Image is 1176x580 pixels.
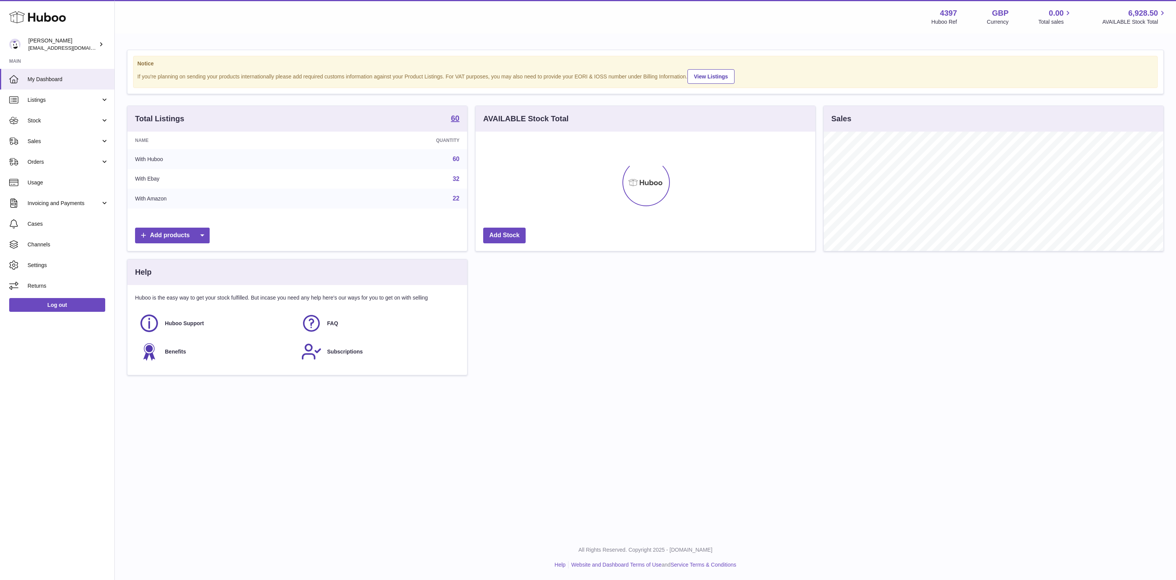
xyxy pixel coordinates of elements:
[313,132,467,149] th: Quantity
[1049,8,1064,18] span: 0.00
[139,313,293,334] a: Huboo Support
[165,348,186,355] span: Benefits
[483,114,568,124] h3: AVAILABLE Stock Total
[28,200,101,207] span: Invoicing and Payments
[992,8,1008,18] strong: GBP
[127,189,313,209] td: With Amazon
[1102,18,1167,26] span: AVAILABLE Stock Total
[1038,8,1072,26] a: 0.00 Total sales
[137,68,1153,84] div: If you're planning on sending your products internationally please add required customs informati...
[127,132,313,149] th: Name
[28,117,101,124] span: Stock
[28,220,109,228] span: Cases
[165,320,204,327] span: Huboo Support
[28,282,109,290] span: Returns
[453,156,459,162] a: 60
[940,8,957,18] strong: 4397
[28,96,101,104] span: Listings
[127,149,313,169] td: With Huboo
[1128,8,1158,18] span: 6,928.50
[28,262,109,269] span: Settings
[831,114,851,124] h3: Sales
[687,69,735,84] a: View Listings
[28,45,112,51] span: [EMAIL_ADDRESS][DOMAIN_NAME]
[327,348,363,355] span: Subscriptions
[28,76,109,83] span: My Dashboard
[139,341,293,362] a: Benefits
[28,158,101,166] span: Orders
[28,241,109,248] span: Channels
[28,37,97,52] div: [PERSON_NAME]
[327,320,338,327] span: FAQ
[1102,8,1167,26] a: 6,928.50 AVAILABLE Stock Total
[135,228,210,243] a: Add products
[127,169,313,189] td: With Ebay
[453,176,459,182] a: 32
[932,18,957,26] div: Huboo Ref
[28,179,109,186] span: Usage
[135,267,151,277] h3: Help
[1038,18,1072,26] span: Total sales
[121,546,1170,554] p: All Rights Reserved. Copyright 2025 - [DOMAIN_NAME]
[568,561,736,569] li: and
[451,114,459,122] strong: 60
[135,114,184,124] h3: Total Listings
[9,39,21,50] img: drumnnbass@gmail.com
[9,298,105,312] a: Log out
[137,60,1153,67] strong: Notice
[451,114,459,124] a: 60
[555,562,566,568] a: Help
[571,562,661,568] a: Website and Dashboard Terms of Use
[453,195,459,202] a: 22
[301,313,456,334] a: FAQ
[135,294,459,301] p: Huboo is the easy way to get your stock fulfilled. But incase you need any help here's our ways f...
[483,228,526,243] a: Add Stock
[301,341,456,362] a: Subscriptions
[987,18,1009,26] div: Currency
[671,562,736,568] a: Service Terms & Conditions
[28,138,101,145] span: Sales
